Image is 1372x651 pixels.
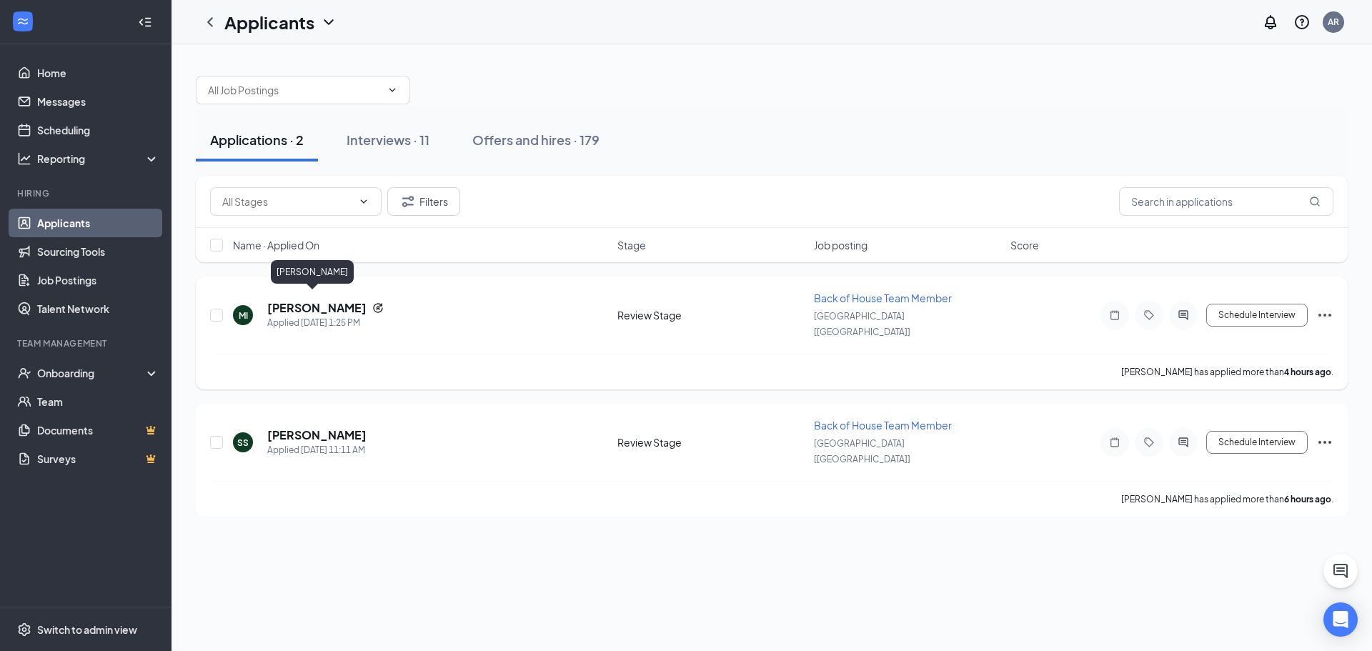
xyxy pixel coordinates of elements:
a: Sourcing Tools [37,237,159,266]
div: Applications · 2 [210,131,304,149]
svg: Settings [17,622,31,637]
a: Messages [37,87,159,116]
a: SurveysCrown [37,444,159,473]
svg: Note [1106,437,1123,448]
div: Interviews · 11 [347,131,429,149]
button: Filter Filters [387,187,460,216]
div: Open Intercom Messenger [1323,602,1358,637]
div: Team Management [17,337,156,349]
svg: MagnifyingGlass [1309,196,1321,207]
svg: ChatActive [1332,562,1349,580]
span: Back of House Team Member [814,292,952,304]
input: All Stages [222,194,352,209]
svg: Filter [399,193,417,210]
div: Onboarding [37,366,147,380]
div: Hiring [17,187,156,199]
button: Schedule Interview [1206,304,1308,327]
div: Switch to admin view [37,622,137,637]
span: [GEOGRAPHIC_DATA] [[GEOGRAPHIC_DATA]] [814,311,910,337]
a: DocumentsCrown [37,416,159,444]
h1: Applicants [224,10,314,34]
div: MI [239,309,248,322]
div: Offers and hires · 179 [472,131,600,149]
svg: Collapse [138,15,152,29]
span: Back of House Team Member [814,419,952,432]
div: Reporting [37,151,160,166]
svg: Analysis [17,151,31,166]
svg: QuestionInfo [1293,14,1311,31]
div: SS [237,437,249,449]
div: Review Stage [617,435,805,449]
svg: Ellipses [1316,307,1333,324]
a: Team [37,387,159,416]
svg: WorkstreamLogo [16,14,30,29]
b: 4 hours ago [1284,367,1331,377]
svg: ChevronDown [320,14,337,31]
b: 6 hours ago [1284,494,1331,505]
div: [PERSON_NAME] [271,260,354,284]
svg: Ellipses [1316,434,1333,451]
span: Name · Applied On [233,238,319,252]
a: Home [37,59,159,87]
svg: UserCheck [17,366,31,380]
div: Applied [DATE] 11:11 AM [267,443,367,457]
svg: ChevronDown [387,84,398,96]
a: Talent Network [37,294,159,323]
svg: ActiveChat [1175,309,1192,321]
p: [PERSON_NAME] has applied more than . [1121,493,1333,505]
svg: ActiveChat [1175,437,1192,448]
a: Scheduling [37,116,159,144]
svg: ChevronLeft [202,14,219,31]
div: AR [1328,16,1339,28]
h5: [PERSON_NAME] [267,300,367,316]
span: Stage [617,238,646,252]
svg: Notifications [1262,14,1279,31]
svg: Tag [1140,437,1158,448]
a: Job Postings [37,266,159,294]
svg: Note [1106,309,1123,321]
input: All Job Postings [208,82,381,98]
h5: [PERSON_NAME] [267,427,367,443]
span: Job posting [814,238,868,252]
div: Applied [DATE] 1:25 PM [267,316,384,330]
p: [PERSON_NAME] has applied more than . [1121,366,1333,378]
button: ChatActive [1323,554,1358,588]
span: Score [1010,238,1039,252]
input: Search in applications [1119,187,1333,216]
a: Applicants [37,209,159,237]
svg: Tag [1140,309,1158,321]
svg: ChevronDown [358,196,369,207]
svg: Reapply [372,302,384,314]
button: Schedule Interview [1206,431,1308,454]
span: [GEOGRAPHIC_DATA] [[GEOGRAPHIC_DATA]] [814,438,910,464]
div: Review Stage [617,308,805,322]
